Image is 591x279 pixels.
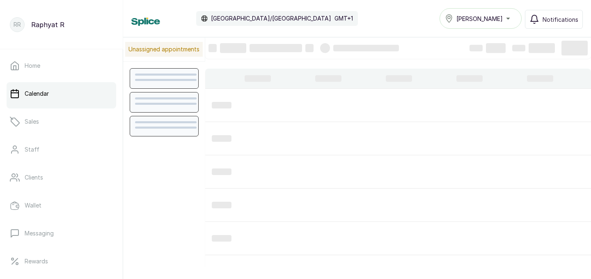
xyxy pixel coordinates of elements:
button: Notifications [525,10,583,29]
a: Calendar [7,82,116,105]
p: Sales [25,118,39,126]
p: Home [25,62,40,70]
a: Clients [7,166,116,189]
p: Clients [25,173,43,182]
span: Notifications [543,15,578,24]
a: Wallet [7,194,116,217]
p: [GEOGRAPHIC_DATA]/[GEOGRAPHIC_DATA] [211,14,331,23]
span: [PERSON_NAME] [456,14,503,23]
p: Calendar [25,90,49,98]
p: Rewards [25,257,48,265]
p: RR [14,21,21,29]
button: [PERSON_NAME] [440,8,522,29]
p: Messaging [25,229,54,237]
a: Messaging [7,222,116,245]
p: Unassigned appointments [125,42,203,57]
a: Sales [7,110,116,133]
a: Staff [7,138,116,161]
p: Wallet [25,201,41,210]
p: GMT+1 [334,14,353,23]
a: Rewards [7,250,116,273]
p: Staff [25,145,39,154]
p: Raphyat R [31,20,64,30]
a: Home [7,54,116,77]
